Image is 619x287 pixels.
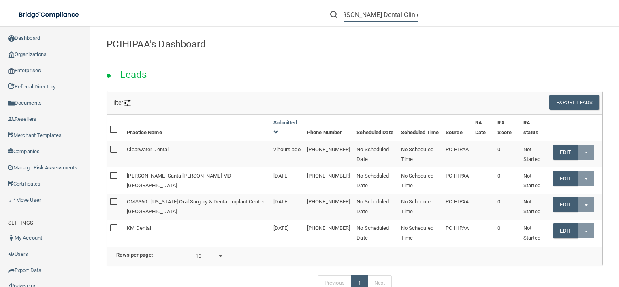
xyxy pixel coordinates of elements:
td: No Scheduled Date [353,167,397,194]
td: Clearwater Dental [124,141,270,167]
td: Not Started [520,141,550,167]
td: [PERSON_NAME] Santa [PERSON_NAME] MD [GEOGRAPHIC_DATA] [124,167,270,194]
img: enterprise.0d942306.png [8,68,15,74]
span: Filter [110,99,131,106]
button: Export Leads [549,95,599,110]
th: Practice Name [124,115,270,141]
a: Edit [553,197,578,212]
a: Edit [553,171,578,186]
label: SETTINGS [8,218,33,228]
img: icon-users.e205127d.png [8,251,15,257]
td: No Scheduled Date [353,220,397,246]
td: PCIHIPAA [442,167,472,194]
img: ic_reseller.de258add.png [8,116,15,122]
th: RA Score [494,115,520,141]
td: No Scheduled Time [398,141,442,167]
img: ic_dashboard_dark.d01f4a41.png [8,35,15,42]
td: [DATE] [270,167,304,194]
img: icon-filter@2x.21656d0b.png [124,100,131,106]
td: OMS360 - [US_STATE] Oral Surgery & Dental Implant Center [GEOGRAPHIC_DATA] [124,194,270,220]
td: 0 [494,194,520,220]
input: Search [344,7,418,22]
th: RA status [520,115,550,141]
b: Rows per page: [116,252,153,258]
img: bridge_compliance_login_screen.278c3ca4.svg [12,6,87,23]
a: Edit [553,223,578,238]
td: [DATE] [270,220,304,246]
td: [PHONE_NUMBER] [304,194,353,220]
td: PCIHIPAA [442,194,472,220]
td: No Scheduled Time [398,194,442,220]
th: Scheduled Time [398,115,442,141]
td: [PHONE_NUMBER] [304,141,353,167]
img: icon-documents.8dae5593.png [8,100,15,107]
td: No Scheduled Time [398,220,442,246]
h4: PCIHIPAA's Dashboard [107,39,603,49]
th: Source [442,115,472,141]
td: PCIHIPAA [442,220,472,246]
td: No Scheduled Time [398,167,442,194]
td: [PHONE_NUMBER] [304,220,353,246]
td: KM Dental [124,220,270,246]
a: Edit [553,145,578,160]
td: Not Started [520,194,550,220]
img: ic-search.3b580494.png [330,11,337,18]
td: Not Started [520,220,550,246]
img: briefcase.64adab9b.png [8,196,16,204]
td: No Scheduled Date [353,194,397,220]
td: PCIHIPAA [442,141,472,167]
td: 2 hours ago [270,141,304,167]
td: No Scheduled Date [353,141,397,167]
td: [DATE] [270,194,304,220]
th: Scheduled Date [353,115,397,141]
td: Not Started [520,167,550,194]
th: Phone Number [304,115,353,141]
img: icon-export.b9366987.png [8,267,15,274]
td: 0 [494,167,520,194]
img: organization-icon.f8decf85.png [8,51,15,58]
td: [PHONE_NUMBER] [304,167,353,194]
td: 0 [494,141,520,167]
td: 0 [494,220,520,246]
h2: Leads [112,63,155,86]
a: Submitted [273,120,297,135]
img: ic_user_dark.df1a06c3.png [8,235,15,241]
th: RA Date [472,115,495,141]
